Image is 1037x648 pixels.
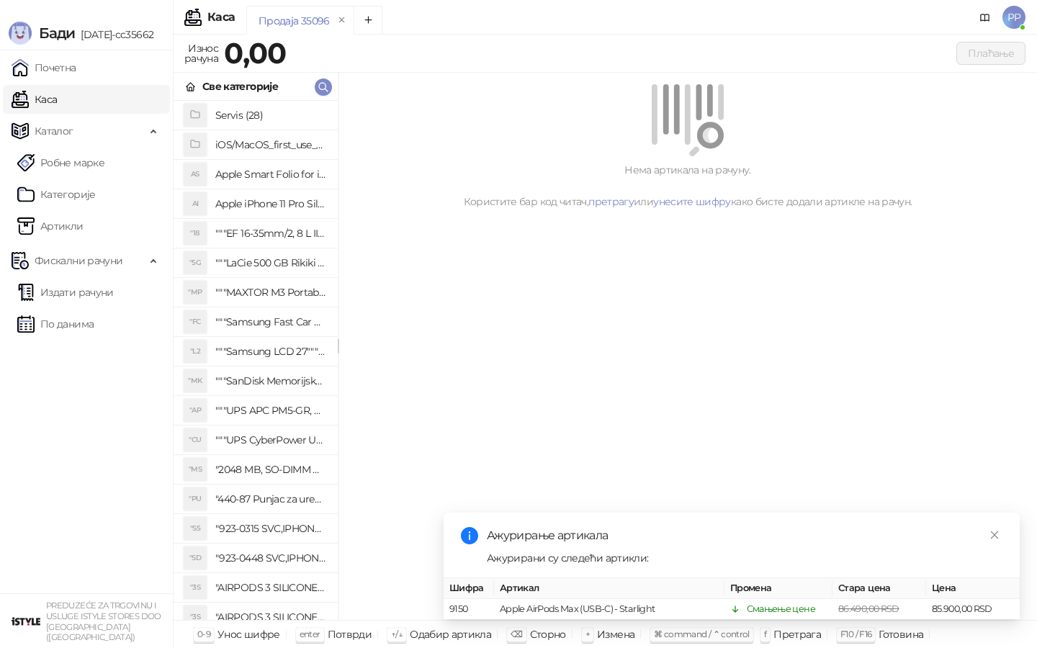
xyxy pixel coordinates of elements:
[184,458,207,481] div: "MS
[184,222,207,245] div: "18
[838,603,899,614] span: 86.490,00 RSD
[215,281,326,304] h4: """MAXTOR M3 Portable 2TB 2.5"""" crni eksterni hard disk HX-M201TCB/GM"""
[597,625,634,644] div: Измена
[259,13,330,29] div: Продаја 35096
[356,162,1020,210] div: Нема артикала на рачуну. Користите бар код читач, или како бисте додали артикле на рачун.
[215,576,326,599] h4: "AIRPODS 3 SILICONE CASE BLACK"
[12,85,57,114] a: Каса
[46,600,161,642] small: PREDUZEĆE ZA TRGOVINU I USLUGE ISTYLE STORES DOO [GEOGRAPHIC_DATA] ([GEOGRAPHIC_DATA])
[17,212,84,240] a: ArtikliАртикли
[35,246,122,275] span: Фискални рачуни
[184,399,207,422] div: "AP
[184,606,207,629] div: "3S
[215,222,326,245] h4: """EF 16-35mm/2, 8 L III USM"""
[39,24,75,42] span: Бади
[202,78,278,94] div: Све категорије
[724,578,832,599] th: Промена
[17,180,96,209] a: Категорије
[487,527,1002,544] div: Ажурирање артикала
[184,576,207,599] div: "3S
[184,310,207,333] div: "FC
[840,629,871,639] span: F10 / F16
[487,550,1002,566] div: Ажурирани су следећи артикли:
[989,530,1000,540] span: close
[391,629,403,639] span: ↑/↓
[197,629,210,639] span: 0-9
[444,578,494,599] th: Шифра
[832,578,926,599] th: Стара цена
[184,369,207,392] div: "MK
[494,599,724,620] td: Apple AirPods Max (USB-C) - Starlight
[410,625,491,644] div: Одабир артикла
[215,487,326,510] h4: "440-87 Punjac za uredjaje sa micro USB portom 4/1, Stand."
[300,629,320,639] span: enter
[956,42,1025,65] button: Плаћање
[215,546,326,570] h4: "923-0448 SVC,IPHONE,TOURQUE DRIVER KIT .65KGF- CM Šrafciger "
[333,14,351,27] button: remove
[530,625,566,644] div: Сторно
[17,278,114,307] a: Издати рачуни
[224,35,286,71] strong: 0,00
[585,629,590,639] span: +
[215,251,326,274] h4: """LaCie 500 GB Rikiki USB 3.0 / Ultra Compact & Resistant aluminum / USB 3.0 / 2.5"""""""
[987,527,1002,543] a: Close
[773,625,821,644] div: Претрага
[494,578,724,599] th: Артикал
[184,340,207,363] div: "L2
[215,340,326,363] h4: """Samsung LCD 27"""" C27F390FHUXEN"""
[588,195,634,208] a: претрагу
[926,578,1020,599] th: Цена
[215,428,326,451] h4: """UPS CyberPower UT650EG, 650VA/360W , line-int., s_uko, desktop"""
[215,133,326,156] h4: iOS/MacOS_first_use_assistance (4)
[926,599,1020,620] td: 85.900,00 RSD
[207,12,235,23] div: Каса
[9,22,32,45] img: Logo
[653,195,731,208] a: унесите шифру
[215,192,326,215] h4: Apple iPhone 11 Pro Silicone Case - Black
[747,602,815,616] div: Смањење цене
[184,163,207,186] div: AS
[184,428,207,451] div: "CU
[328,625,372,644] div: Потврди
[654,629,750,639] span: ⌘ command / ⌃ control
[184,546,207,570] div: "SD
[879,625,923,644] div: Готовина
[12,53,76,82] a: Почетна
[75,28,153,41] span: [DATE]-cc35662
[354,6,382,35] button: Add tab
[215,458,326,481] h4: "2048 MB, SO-DIMM DDRII, 667 MHz, Napajanje 1,8 0,1 V, Latencija CL5"
[215,163,326,186] h4: Apple Smart Folio for iPad mini (A17 Pro) - Sage
[174,101,338,620] div: grid
[184,192,207,215] div: AI
[215,369,326,392] h4: """SanDisk Memorijska kartica 256GB microSDXC sa SD adapterom SDSQXA1-256G-GN6MA - Extreme PLUS, ...
[215,606,326,629] h4: "AIRPODS 3 SILICONE CASE BLUE"
[17,310,94,338] a: По данима
[184,517,207,540] div: "S5
[764,629,766,639] span: f
[1002,6,1025,29] span: PP
[12,607,40,636] img: 64x64-companyLogo-77b92cf4-9946-4f36-9751-bf7bb5fd2c7d.png
[444,599,494,620] td: 9150
[215,517,326,540] h4: "923-0315 SVC,IPHONE 5/5S BATTERY REMOVAL TRAY Držač za iPhone sa kojim se otvara display
[215,104,326,127] h4: Servis (28)
[184,251,207,274] div: "5G
[511,629,522,639] span: ⌫
[215,310,326,333] h4: """Samsung Fast Car Charge Adapter, brzi auto punja_, boja crna"""
[461,527,478,544] span: info-circle
[184,281,207,304] div: "MP
[181,39,221,68] div: Износ рачуна
[974,6,997,29] a: Документација
[184,487,207,510] div: "PU
[217,625,280,644] div: Унос шифре
[35,117,73,145] span: Каталог
[17,148,104,177] a: Робне марке
[215,399,326,422] h4: """UPS APC PM5-GR, Essential Surge Arrest,5 utic_nica"""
